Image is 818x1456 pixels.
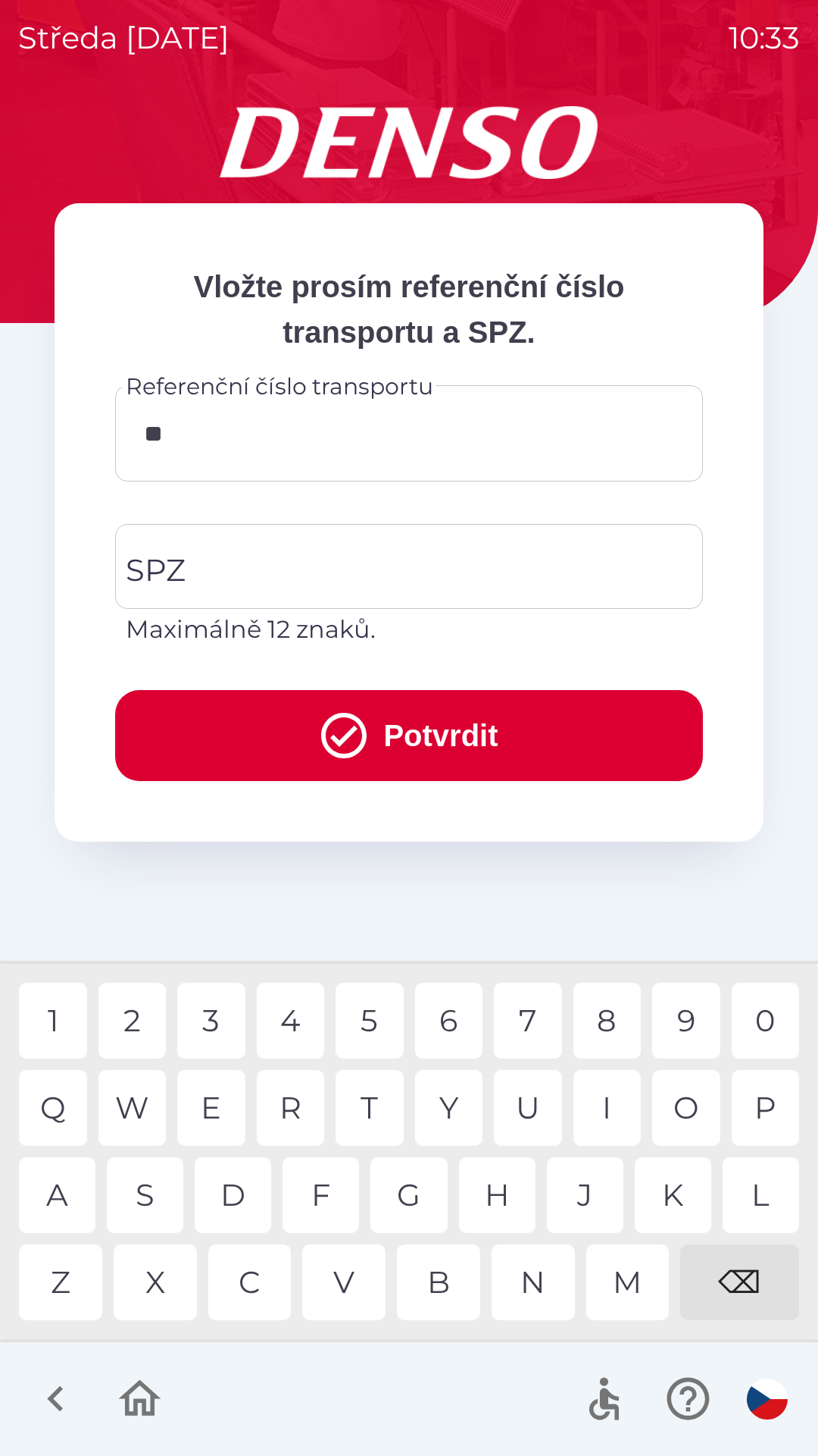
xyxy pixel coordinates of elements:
[115,690,703,781] button: Potvrdit
[18,15,229,61] p: středa [DATE]
[115,264,703,355] p: Vložte prosím referenční číslo transportu a SPZ.
[729,15,800,61] p: 10:33
[126,370,433,403] label: Referenční číslo transportu
[126,611,692,648] p: Maximálně 12 znaků.
[747,1379,788,1420] img: cs flag
[55,106,763,179] img: Logo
